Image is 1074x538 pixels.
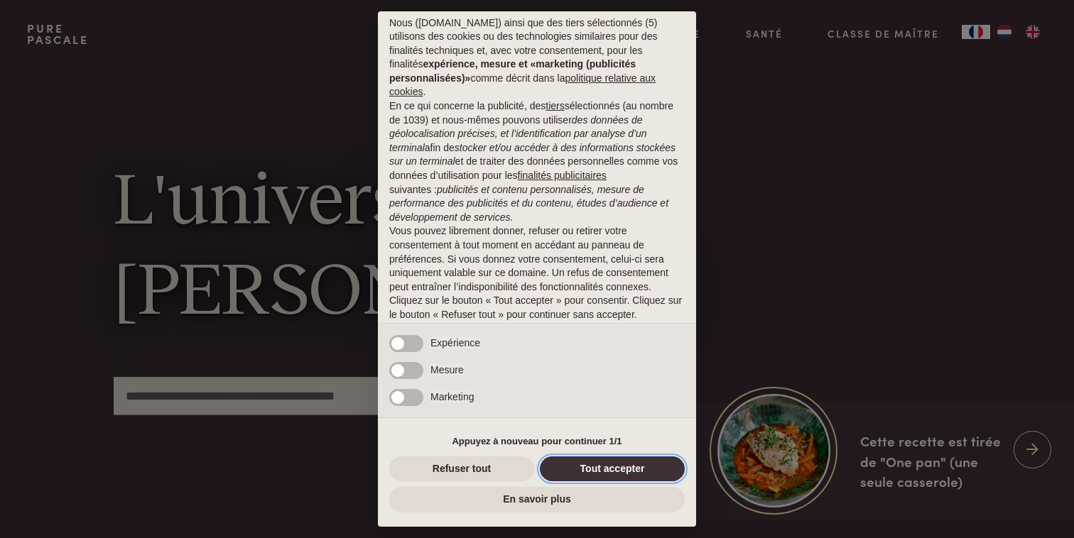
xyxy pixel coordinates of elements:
button: Refuser tout [389,456,534,482]
em: stocker et/ou accéder à des informations stockées sur un terminal [389,142,676,168]
em: des données de géolocalisation précises, et l’identification par analyse d’un terminal [389,114,647,153]
p: Nous ([DOMAIN_NAME]) ainsi que des tiers sélectionnés (5) utilisons des cookies ou des technologi... [389,16,685,100]
span: Marketing [430,391,474,402]
strong: expérience, mesure et «marketing (publicités personnalisées)» [389,58,636,84]
p: Cliquez sur le bouton « Tout accepter » pour consentir. Cliquez sur le bouton « Refuser tout » po... [389,294,685,322]
span: Expérience [430,337,480,348]
p: Vous pouvez librement donner, refuser ou retirer votre consentement à tout moment en accédant au ... [389,224,685,294]
button: Tout accepter [540,456,685,482]
button: En savoir plus [389,487,685,512]
button: finalités publicitaires [518,169,607,183]
em: publicités et contenu personnalisés, mesure de performance des publicités et du contenu, études d... [389,184,668,223]
button: tiers [546,99,564,114]
p: En ce qui concerne la publicité, des sélectionnés (au nombre de 1039) et nous-mêmes pouvons utili... [389,99,685,224]
span: Mesure [430,364,464,375]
